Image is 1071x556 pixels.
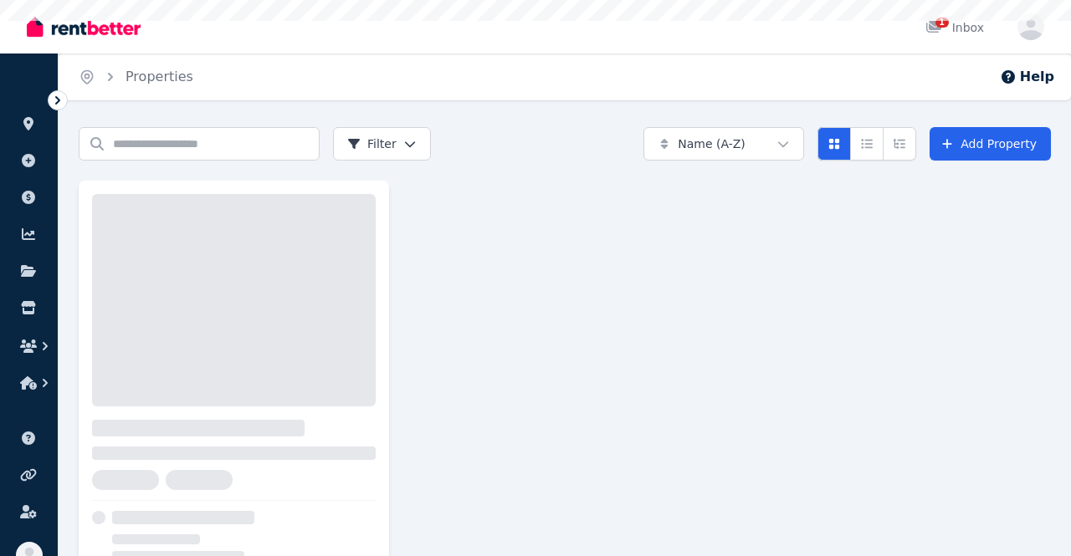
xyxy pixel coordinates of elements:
[925,19,984,36] div: Inbox
[883,127,916,161] button: Expanded list view
[126,69,193,84] a: Properties
[59,54,213,100] nav: Breadcrumb
[333,127,431,161] button: Filter
[930,127,1051,161] a: Add Property
[817,127,851,161] button: Card view
[27,14,141,39] img: RentBetter
[643,127,804,161] button: Name (A-Z)
[850,127,884,161] button: Compact list view
[935,18,949,28] span: 1
[678,135,746,152] span: Name (A-Z)
[347,135,397,152] span: Filter
[1000,67,1054,87] button: Help
[817,127,916,161] div: View options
